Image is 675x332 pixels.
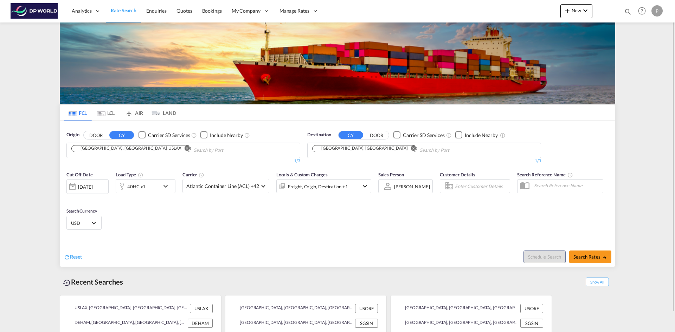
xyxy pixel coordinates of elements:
span: USD [71,220,91,226]
div: Include Nearby [465,132,498,139]
span: Help [636,5,648,17]
md-icon: Unchecked: Search for CY (Container Yard) services for all selected carriers.Checked : Search for... [191,132,197,138]
span: Customer Details [440,172,475,177]
md-icon: icon-magnify [624,8,632,15]
md-icon: icon-chevron-down [361,182,369,190]
span: Sales Person [378,172,404,177]
span: Atlantic Container Line (ACL) +42 [186,183,259,190]
md-checkbox: Checkbox No Ink [455,131,498,139]
div: Press delete to remove this chip. [315,145,409,151]
div: USORF, Norfolk, VA, United States, North America, Americas [234,304,353,313]
span: Destination [307,131,331,138]
div: [PERSON_NAME] [394,184,430,189]
img: LCL+%26+FCL+BACKGROUND.png [60,22,615,104]
button: CY [339,131,363,139]
span: Carrier [182,172,204,177]
md-tab-item: AIR [120,105,148,121]
md-chips-wrap: Chips container. Use arrow keys to select chips. [70,143,263,156]
div: SGSIN, Singapore, Singapore, South East Asia, Asia Pacific [399,319,519,328]
div: icon-refreshReset [64,253,82,261]
span: Origin [66,131,79,138]
md-icon: Unchecked: Ignores neighbouring ports when fetching rates.Checked : Includes neighbouring ports w... [244,132,250,138]
div: SGSIN [355,319,378,328]
div: Freight Origin Destination Factory Stuffingicon-chevron-down [276,179,371,193]
div: [DATE] [66,179,109,194]
div: USORF [355,304,378,313]
span: Enquiries [146,8,167,14]
button: Remove [180,145,191,152]
div: DEHAM, Hamburg, Germany, Western Europe, Europe [69,319,186,328]
img: c08ca190194411f088ed0f3ba295208c.png [11,3,58,19]
input: Search Reference Name [531,180,603,191]
md-datepicker: Select [66,193,72,203]
div: 1/3 [66,158,300,164]
md-tab-item: LCL [92,105,120,121]
div: Freight Origin Destination Factory Stuffing [288,182,348,191]
span: Rate Search [111,7,136,13]
span: Bookings [202,8,222,14]
button: DOOR [84,131,108,139]
md-checkbox: Checkbox No Ink [200,131,243,139]
md-icon: Unchecked: Search for CY (Container Yard) services for all selected carriers.Checked : Search for... [446,132,452,138]
span: Quotes [176,8,192,14]
span: Locals & Custom Charges [276,172,328,177]
md-select: Select Currency: $ USDUnited States Dollar [70,218,98,228]
span: Cut Off Date [66,172,93,177]
md-icon: icon-plus 400-fg [563,6,572,15]
span: Show All [586,278,609,286]
div: Los Angeles, CA, USLAX [74,145,181,151]
md-icon: icon-backup-restore [63,279,71,287]
input: Enter Customer Details [455,181,508,191]
div: SGSIN, Singapore, Singapore, South East Asia, Asia Pacific [234,319,353,328]
div: OriginDOOR CY Checkbox No InkUnchecked: Search for CY (Container Yard) services for all selected ... [60,121,615,267]
div: DEHAM [188,319,213,328]
md-icon: icon-chevron-down [161,182,173,190]
input: Chips input. [194,145,261,156]
div: P [651,5,663,17]
md-icon: Unchecked: Ignores neighbouring ports when fetching rates.Checked : Includes neighbouring ports w... [500,132,506,138]
md-icon: Your search will be saved by the below given name [567,172,573,178]
div: Carrier SD Services [148,132,190,139]
span: Load Type [116,172,143,177]
div: [DATE] [78,184,92,190]
span: Reset [70,254,82,260]
div: icon-magnify [624,8,632,18]
span: My Company [232,7,261,14]
span: Search Rates [573,254,607,260]
div: USORF, Norfolk, VA, United States, North America, Americas [399,304,519,313]
span: Analytics [72,7,92,14]
span: Search Reference Name [517,172,573,177]
div: 40HC x1icon-chevron-down [116,179,175,193]
md-checkbox: Checkbox No Ink [393,131,445,139]
md-tab-item: FCL [64,105,92,121]
md-chips-wrap: Chips container. Use arrow keys to select chips. [311,143,489,156]
md-checkbox: Checkbox No Ink [139,131,190,139]
span: Search Currency [66,208,97,214]
button: Search Ratesicon-arrow-right [569,250,611,263]
md-icon: icon-arrow-right [602,255,607,260]
md-select: Sales Person: Paulina Haber [393,181,431,191]
md-icon: icon-refresh [64,254,70,260]
button: Note: By default Schedule search will only considerorigin ports, destination ports and cut off da... [523,250,566,263]
md-tab-item: LAND [148,105,176,121]
div: SGSIN [520,319,543,328]
span: New [563,8,590,13]
md-icon: icon-information-outline [138,172,143,178]
div: Press delete to remove this chip. [74,145,183,151]
md-icon: icon-chevron-down [581,6,590,15]
div: Help [636,5,651,18]
button: icon-plus 400-fgNewicon-chevron-down [560,4,592,18]
md-icon: icon-airplane [125,109,133,114]
div: USLAX, Los Angeles, CA, United States, North America, Americas [69,304,188,313]
input: Chips input. [420,145,487,156]
div: 1/3 [307,158,541,164]
md-icon: The selected Trucker/Carrierwill be displayed in the rate results If the rates are from another f... [199,172,204,178]
button: CY [109,131,134,139]
div: Recent Searches [60,274,126,290]
span: Manage Rates [279,7,309,14]
div: USLAX [190,304,213,313]
md-pagination-wrapper: Use the left and right arrow keys to navigate between tabs [64,105,176,121]
div: 40HC x1 [127,182,146,191]
div: Include Nearby [210,132,243,139]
